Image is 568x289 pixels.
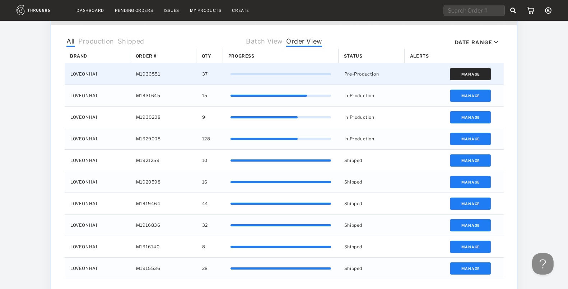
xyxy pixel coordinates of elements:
[164,8,179,13] a: Issues
[136,53,157,59] span: Order #
[202,264,208,273] span: 28
[77,8,104,13] a: Dashboard
[286,37,322,47] span: Order View
[17,5,66,15] img: logo.1c10ca64.svg
[232,8,250,13] a: Create
[344,53,363,59] span: Status
[130,63,196,85] div: M1936551
[339,258,405,279] div: Shipped
[65,107,130,128] div: LOVEONHAI
[202,113,205,122] span: 9
[410,53,429,59] span: Alerts
[532,253,554,275] iframe: Toggle Customer Support
[65,258,130,279] div: LOVEONHAI
[228,53,255,59] span: Progress
[65,171,130,193] div: LOVEONHAI
[65,150,504,171] div: Press SPACE to select this row.
[527,7,534,14] img: icon_cart.dab5cea1.svg
[118,37,144,47] span: Shipped
[130,128,196,149] div: M1929008
[65,85,130,106] div: LOVEONHAI
[450,90,491,102] button: Manage
[339,236,405,257] div: Shipped
[339,215,405,236] div: Shipped
[65,128,504,150] div: Press SPACE to select this row.
[450,241,491,253] button: Manage
[130,236,196,257] div: M1916140
[65,63,130,85] div: LOVEONHAI
[202,53,211,59] span: Qty
[65,128,130,149] div: LOVEONHAI
[70,53,87,59] span: Brand
[65,236,504,258] div: Press SPACE to select this row.
[65,85,504,107] div: Press SPACE to select this row.
[444,5,505,16] input: Search Order #
[202,69,208,79] span: 37
[65,107,504,128] div: Press SPACE to select this row.
[130,107,196,128] div: M1930208
[455,39,492,45] div: Date Range
[130,171,196,193] div: M1920598
[130,150,196,171] div: M1921259
[202,199,208,208] span: 44
[339,193,405,214] div: Shipped
[115,8,153,13] a: Pending Orders
[65,193,130,214] div: LOVEONHAI
[339,107,405,128] div: In Production
[339,128,405,149] div: In Production
[130,85,196,106] div: M1931645
[202,156,208,165] span: 10
[450,111,491,123] button: Manage
[65,63,504,85] div: Press SPACE to select this row.
[66,37,75,47] span: All
[130,193,196,214] div: M1919464
[494,41,498,44] img: icon_caret_down_black.69fb8af9.svg
[65,215,130,236] div: LOVEONHAI
[450,68,491,80] button: Manage
[65,236,130,257] div: LOVEONHAI
[339,85,405,106] div: In Production
[202,177,208,187] span: 16
[202,134,210,144] span: 128
[450,154,491,167] button: Manage
[65,258,504,279] div: Press SPACE to select this row.
[202,91,208,100] span: 15
[65,215,504,236] div: Press SPACE to select this row.
[339,171,405,193] div: Shipped
[339,63,405,85] div: Pre-Production
[450,198,491,210] button: Manage
[450,262,491,275] button: Manage
[78,37,114,47] span: Production
[450,133,491,145] button: Manage
[190,8,222,13] a: My Products
[339,150,405,171] div: Shipped
[450,219,491,231] button: Manage
[450,176,491,188] button: Manage
[202,242,205,252] span: 8
[65,150,130,171] div: LOVEONHAI
[202,221,208,230] span: 32
[65,193,504,215] div: Press SPACE to select this row.
[130,258,196,279] div: M1915536
[246,37,283,47] span: Batch View
[65,171,504,193] div: Press SPACE to select this row.
[130,215,196,236] div: M1916836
